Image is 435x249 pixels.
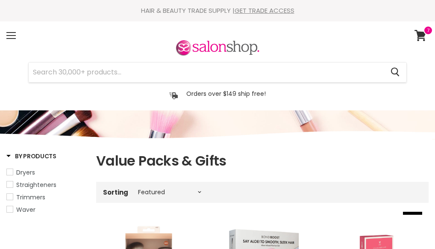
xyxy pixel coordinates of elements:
label: Sorting [103,189,128,196]
h1: Value Packs & Gifts [96,152,429,170]
span: Trimmers [16,193,45,202]
form: Product [28,62,407,83]
a: Straighteners [6,180,85,190]
span: Dryers [16,168,35,177]
a: GET TRADE ACCESS [235,6,294,15]
p: Orders over $149 ship free! [186,90,266,98]
button: Search [384,62,406,82]
a: Waver [6,205,85,214]
a: Trimmers [6,193,85,202]
span: Waver [16,205,35,214]
h3: By Products [6,152,56,160]
span: Straighteners [16,181,56,189]
a: Dryers [6,168,85,177]
input: Search [29,62,384,82]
